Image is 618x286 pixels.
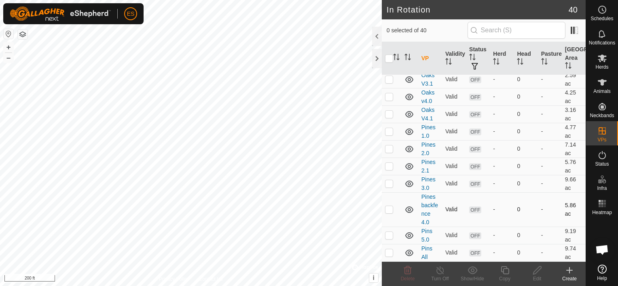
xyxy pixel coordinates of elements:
div: Turn Off [424,275,456,282]
div: Show/Hide [456,275,489,282]
span: Notifications [589,40,615,45]
button: i [369,273,378,282]
button: Reset Map [4,29,13,39]
td: 0 [514,123,538,140]
td: 2.59 ac [562,71,586,88]
td: - [538,158,562,175]
span: 0 selected of 40 [387,26,468,35]
a: Pines 1.0 [421,124,436,139]
td: - [538,140,562,158]
td: Valid [442,71,466,88]
div: - [493,162,510,170]
div: - [493,75,510,84]
td: - [538,175,562,192]
td: 0 [514,158,538,175]
td: 9.66 ac [562,175,586,192]
td: - [538,123,562,140]
td: Valid [442,158,466,175]
span: OFF [469,206,481,213]
td: 3.16 ac [562,105,586,123]
span: Help [597,276,607,281]
a: Help [586,261,618,284]
a: Pins All [421,245,432,260]
td: Valid [442,192,466,227]
p-sorticon: Activate to sort [565,63,571,70]
span: OFF [469,250,481,257]
span: OFF [469,232,481,239]
span: OFF [469,163,481,170]
td: 5.86 ac [562,192,586,227]
a: Contact Us [199,275,223,283]
td: 4.77 ac [562,123,586,140]
td: 9.74 ac [562,244,586,261]
div: - [493,248,510,257]
td: 7.14 ac [562,140,586,158]
span: VPs [597,137,606,142]
button: + [4,42,13,52]
a: Pines 3.0 [421,176,436,191]
td: 5.76 ac [562,158,586,175]
td: 0 [514,175,538,192]
span: OFF [469,181,481,187]
td: 0 [514,71,538,88]
td: - [538,71,562,88]
th: VP [418,42,442,75]
img: Gallagher Logo [10,6,111,21]
td: Valid [442,175,466,192]
td: Valid [442,105,466,123]
span: OFF [469,128,481,135]
td: 0 [514,192,538,227]
td: 0 [514,244,538,261]
div: - [493,231,510,240]
div: - [493,145,510,153]
span: Delete [401,276,415,282]
div: - [493,110,510,118]
div: - [493,205,510,214]
button: Map Layers [18,29,28,39]
td: 0 [514,227,538,244]
div: - [493,93,510,101]
th: Status [466,42,490,75]
th: Validity [442,42,466,75]
button: – [4,53,13,63]
td: 0 [514,140,538,158]
p-sorticon: Activate to sort [393,55,400,61]
th: Herd [490,42,514,75]
td: - [538,227,562,244]
a: Pines 2.0 [421,141,436,156]
p-sorticon: Activate to sort [541,59,548,66]
a: Pines backfence 4.0 [421,193,438,225]
span: i [373,274,375,281]
td: - [538,105,562,123]
td: Valid [442,140,466,158]
span: Herds [595,65,608,69]
td: 0 [514,105,538,123]
td: 0 [514,88,538,105]
th: Head [514,42,538,75]
td: Valid [442,88,466,105]
p-sorticon: Activate to sort [517,59,523,66]
p-sorticon: Activate to sort [404,55,411,61]
td: 9.19 ac [562,227,586,244]
th: Pasture [538,42,562,75]
span: 40 [569,4,578,16]
p-sorticon: Activate to sort [469,55,476,61]
td: - [538,88,562,105]
p-sorticon: Activate to sort [493,59,499,66]
td: Valid [442,123,466,140]
a: Pins 5.0 [421,228,432,243]
div: Create [553,275,586,282]
span: OFF [469,94,481,101]
h2: In Rotation [387,5,569,15]
span: Infra [597,186,607,191]
a: Oaks v4.0 [421,89,435,104]
div: Edit [521,275,553,282]
div: Copy [489,275,521,282]
td: - [538,244,562,261]
td: Valid [442,244,466,261]
span: Heatmap [592,210,612,215]
span: Neckbands [590,113,614,118]
a: Oaks V4.1 [421,107,435,122]
th: [GEOGRAPHIC_DATA] Area [562,42,586,75]
span: Status [595,162,609,166]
